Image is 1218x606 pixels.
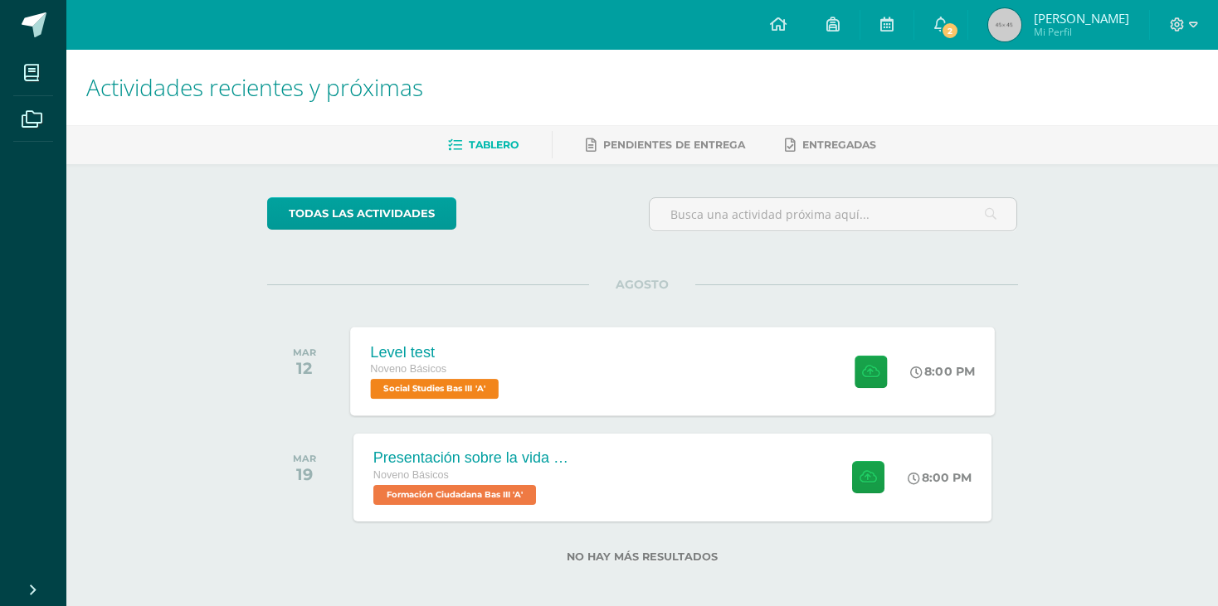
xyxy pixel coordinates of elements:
[86,71,423,103] span: Actividades recientes y próximas
[589,277,695,292] span: AGOSTO
[1034,10,1129,27] span: [PERSON_NAME]
[293,464,316,484] div: 19
[988,8,1021,41] img: 45x45
[293,347,316,358] div: MAR
[293,358,316,378] div: 12
[370,363,446,375] span: Noveno Básicos
[267,550,1018,563] label: No hay más resultados
[373,469,449,481] span: Noveno Básicos
[370,343,503,361] div: Level test
[370,379,499,399] span: Social Studies Bas III 'A'
[469,138,519,151] span: Tablero
[603,138,745,151] span: Pendientes de entrega
[802,138,876,151] span: Entregadas
[448,132,519,158] a: Tablero
[908,470,972,485] div: 8:00 PM
[373,449,572,467] div: Presentación sobre la vida del General [PERSON_NAME].
[373,485,536,505] span: Formación Ciudadana Bas III 'A'
[785,132,876,158] a: Entregadas
[941,22,959,40] span: 2
[586,132,745,158] a: Pendientes de entrega
[293,453,316,464] div: MAR
[1034,25,1129,39] span: Mi Perfil
[267,197,456,230] a: todas las Actividades
[910,364,975,379] div: 8:00 PM
[650,198,1017,230] input: Busca una actividad próxima aquí...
